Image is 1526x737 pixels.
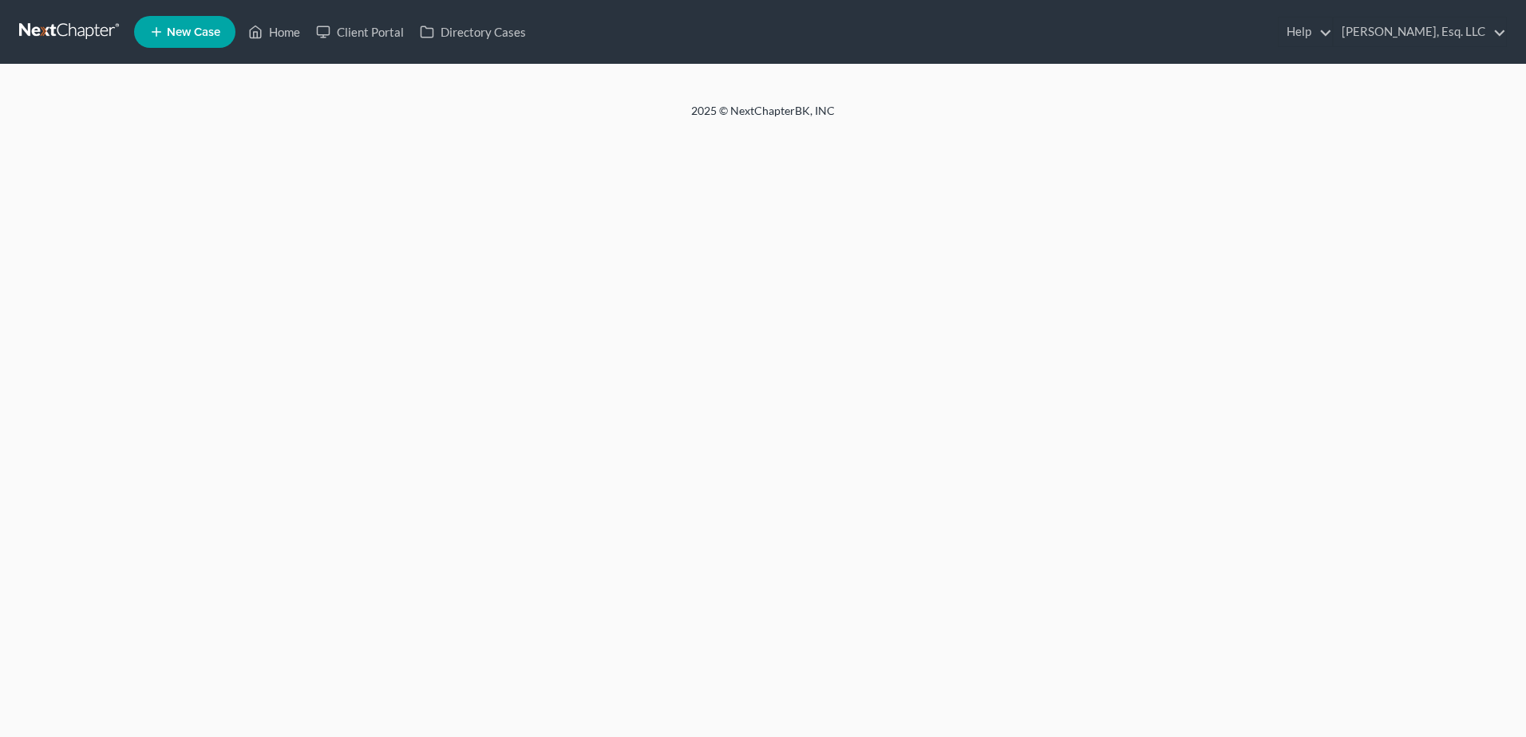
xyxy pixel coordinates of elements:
[1279,18,1332,46] a: Help
[308,18,412,46] a: Client Portal
[308,103,1218,132] div: 2025 © NextChapterBK, INC
[134,16,235,48] new-legal-case-button: New Case
[240,18,308,46] a: Home
[412,18,534,46] a: Directory Cases
[1334,18,1506,46] a: [PERSON_NAME], Esq. LLC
